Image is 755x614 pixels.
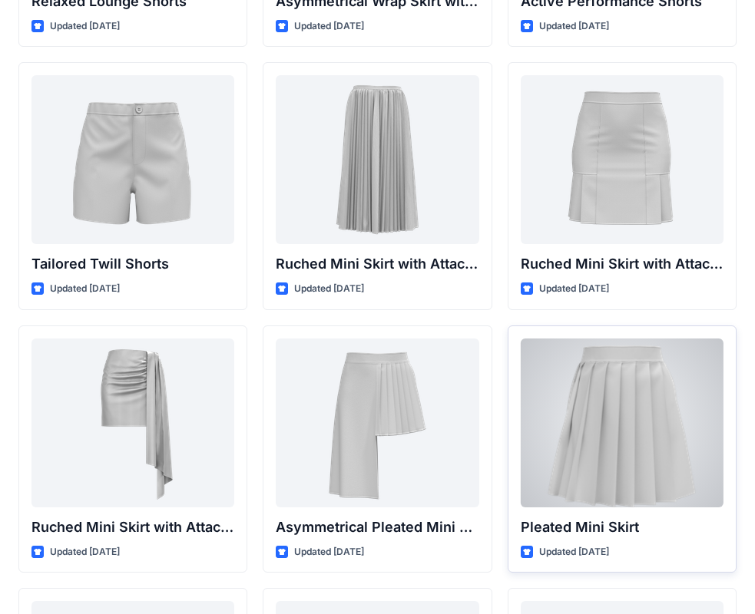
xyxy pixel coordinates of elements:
[521,517,724,538] p: Pleated Mini Skirt
[294,18,364,35] p: Updated [DATE]
[50,18,120,35] p: Updated [DATE]
[521,253,724,275] p: Ruched Mini Skirt with Attached Draped Panel
[539,544,609,560] p: Updated [DATE]
[539,281,609,297] p: Updated [DATE]
[521,75,724,244] a: Ruched Mini Skirt with Attached Draped Panel
[31,253,234,275] p: Tailored Twill Shorts
[276,75,478,244] a: Ruched Mini Skirt with Attached Draped Panel
[276,517,478,538] p: Asymmetrical Pleated Mini Skirt with Drape
[521,338,724,507] a: Pleated Mini Skirt
[276,338,478,507] a: Asymmetrical Pleated Mini Skirt with Drape
[31,338,234,507] a: Ruched Mini Skirt with Attached Draped Panel
[294,281,364,297] p: Updated [DATE]
[50,544,120,560] p: Updated [DATE]
[31,517,234,538] p: Ruched Mini Skirt with Attached Draped Panel
[276,253,478,275] p: Ruched Mini Skirt with Attached Draped Panel
[294,544,364,560] p: Updated [DATE]
[50,281,120,297] p: Updated [DATE]
[31,75,234,244] a: Tailored Twill Shorts
[539,18,609,35] p: Updated [DATE]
